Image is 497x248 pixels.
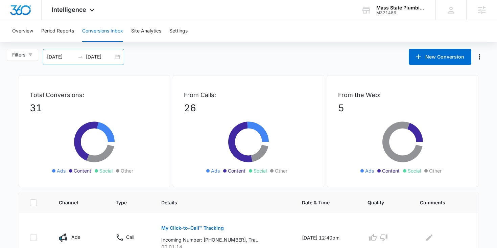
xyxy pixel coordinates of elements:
[474,51,485,62] button: Manage Numbers
[99,167,113,174] span: Social
[161,199,276,206] span: Details
[131,20,161,42] button: Site Analytics
[368,199,394,206] span: Quality
[302,199,342,206] span: Date & Time
[228,167,245,174] span: Content
[254,167,267,174] span: Social
[12,51,25,59] span: Filters
[184,101,313,115] p: 26
[82,20,123,42] button: Conversions Inbox
[7,49,38,61] button: Filters
[121,167,133,174] span: Other
[78,54,83,60] span: swap-right
[365,167,374,174] span: Ads
[116,199,135,206] span: Type
[57,167,66,174] span: Ads
[12,20,33,42] button: Overview
[275,167,287,174] span: Other
[47,53,75,61] input: Start date
[424,232,435,243] button: Edit Comments
[211,167,220,174] span: Ads
[74,167,91,174] span: Content
[86,53,114,61] input: End date
[429,167,442,174] span: Other
[420,199,457,206] span: Comments
[30,90,159,99] p: Total Conversions:
[161,220,224,236] button: My Click-to-Call™ Tracking
[30,101,159,115] p: 31
[376,5,426,10] div: account name
[161,236,260,243] p: Incoming Number: [PHONE_NUMBER], Tracking Number: [PHONE_NUMBER], Ring To: [PHONE_NUMBER], Caller...
[126,233,134,241] p: Call
[376,10,426,15] div: account id
[338,90,467,99] p: From the Web:
[78,54,83,60] span: to
[59,199,90,206] span: Channel
[382,167,400,174] span: Content
[169,20,188,42] button: Settings
[408,167,421,174] span: Social
[71,233,80,241] p: Ads
[338,101,467,115] p: 5
[184,90,313,99] p: From Calls:
[161,226,224,230] p: My Click-to-Call™ Tracking
[409,49,471,65] button: New Conversion
[41,20,74,42] button: Period Reports
[52,6,86,13] span: Intelligence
